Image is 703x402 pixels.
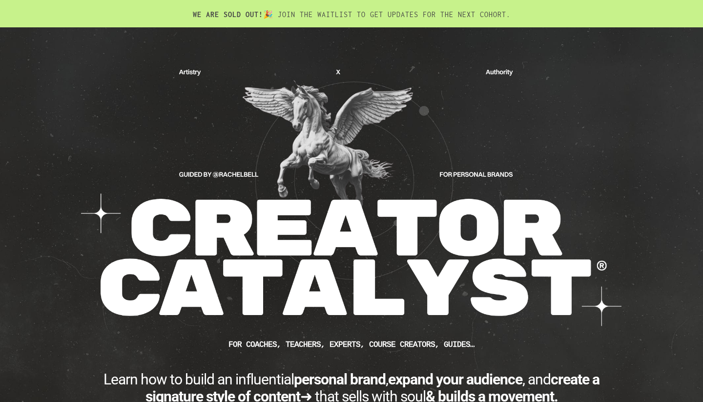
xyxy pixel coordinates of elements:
b: personal brand [294,371,386,388]
h2: 🎉 JOIN THE WAITLIST TO GET UPDATES FOR THE NEXT COHORT. [83,10,620,27]
b: WE ARE SOLD OUT! [193,10,263,19]
b: FOR Coaches, teachers, experts, course creators, guides… [228,340,475,349]
b: expand your audience [388,371,522,388]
